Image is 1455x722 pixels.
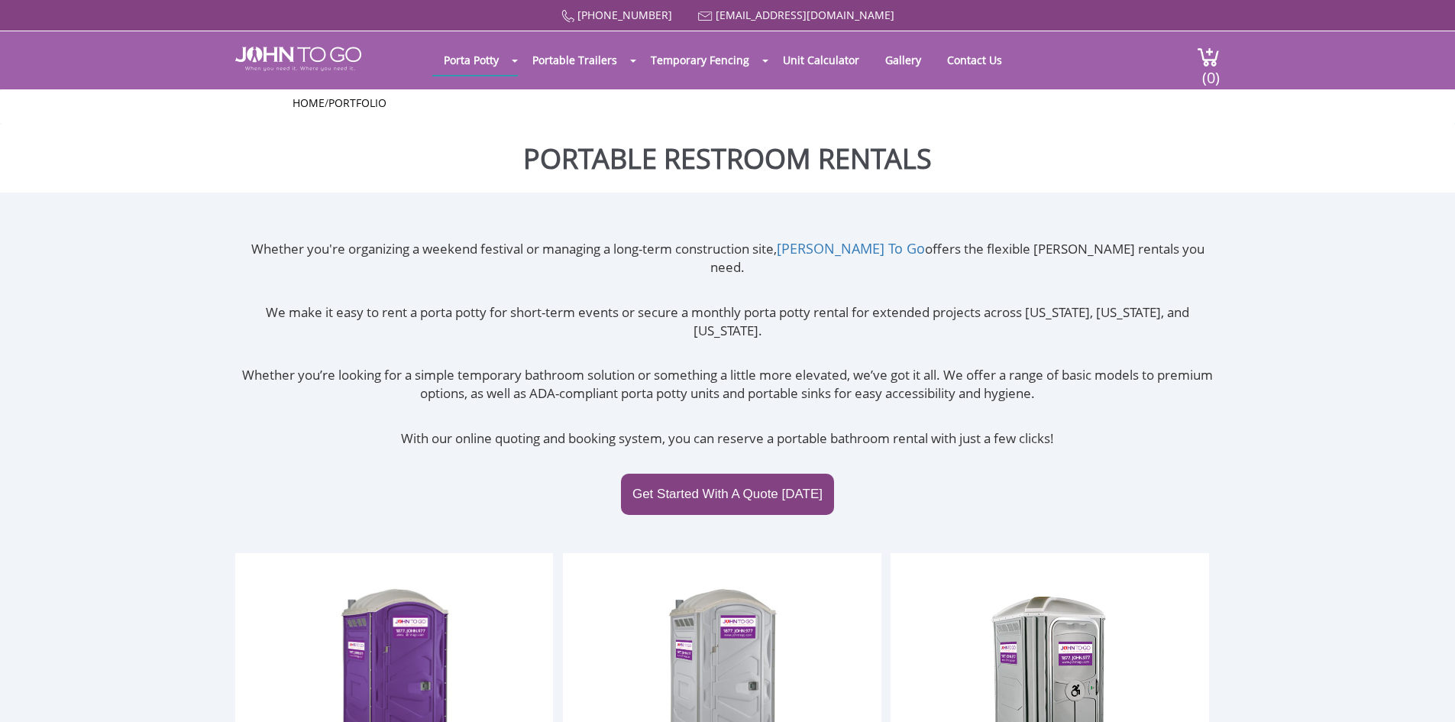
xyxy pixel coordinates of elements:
[561,10,574,23] img: Call
[1201,55,1220,88] span: (0)
[639,45,761,75] a: Temporary Fencing
[1197,47,1220,67] img: cart a
[293,96,325,110] a: Home
[235,429,1220,448] p: With our online quoting and booking system, you can reserve a portable bathroom rental with just ...
[521,45,629,75] a: Portable Trailers
[235,366,1220,403] p: Whether you’re looking for a simple temporary bathroom solution or something a little more elevat...
[235,303,1220,341] p: We make it easy to rent a porta potty for short-term events or secure a monthly porta potty renta...
[328,96,386,110] a: Portfolio
[777,239,925,257] a: [PERSON_NAME] To Go
[235,47,361,71] img: JOHN to go
[1394,661,1455,722] button: Live Chat
[235,239,1220,277] p: Whether you're organizing a weekend festival or managing a long-term construction site, offers th...
[874,45,933,75] a: Gallery
[621,474,834,515] a: Get Started With A Quote [DATE]
[577,8,672,22] a: [PHONE_NUMBER]
[716,8,894,22] a: [EMAIL_ADDRESS][DOMAIN_NAME]
[293,96,1163,111] ul: /
[432,45,510,75] a: Porta Potty
[936,45,1014,75] a: Contact Us
[698,11,713,21] img: Mail
[771,45,871,75] a: Unit Calculator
